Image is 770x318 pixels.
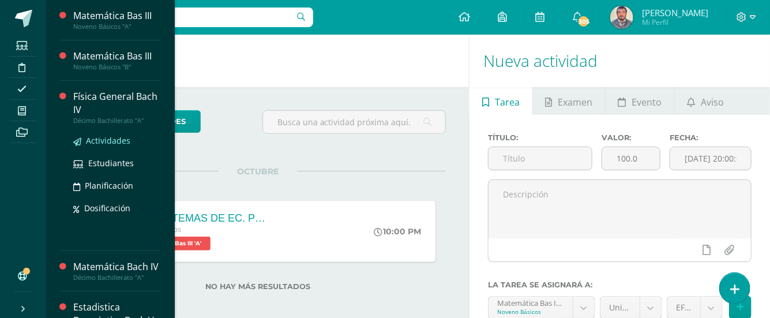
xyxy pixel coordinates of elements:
span: Evento [632,88,662,116]
div: Noveno Básicos [497,308,564,316]
span: Actividades [86,135,130,146]
a: Tarea [469,87,532,115]
span: OCTUBRE [219,166,297,177]
input: Busca un usuario... [54,8,313,27]
div: Matemática Bas III [73,9,161,23]
div: Física General Bach IV [73,90,161,117]
a: Dosificación [73,201,161,215]
a: Física General Bach IVDécimo Bachillerato "A" [73,90,161,125]
input: Fecha de entrega [670,147,751,170]
a: Estudiantes [73,156,161,170]
label: No hay más resultados [69,282,446,291]
a: Matemática Bas IIINoveno Básicos "B" [73,50,161,71]
div: Décimo Bachillerato "A" [73,117,161,125]
span: Examen [558,88,592,116]
div: Noveno Básicos "B" [73,63,161,71]
span: 305 [577,15,590,28]
input: Busca una actividad próxima aquí... [263,111,446,133]
h1: Nueva actividad [483,35,756,87]
span: Planificación [85,180,133,191]
span: Aviso [701,88,724,116]
label: Título: [488,133,592,142]
img: e99d45d6e0e55865ab0456bb17418cba.png [610,6,633,29]
span: Estudiantes [88,158,134,169]
span: Tarea [495,88,520,116]
label: Fecha: [670,133,752,142]
a: Examen [533,87,605,115]
span: Dosificación [84,203,130,214]
input: Título [489,147,592,170]
a: Actividades [73,134,161,147]
div: 10:00 PM [374,226,422,237]
span: [PERSON_NAME] [642,7,708,18]
h1: Actividades [60,35,455,87]
a: Matemática Bas IIINoveno Básicos "A" [73,9,161,31]
label: Valor: [602,133,660,142]
div: Noveno Básicos "A" [73,23,161,31]
a: Planificación [73,179,161,192]
div: Décimo Bachillerato "A" [73,274,161,282]
div: Matemática Bas III 'A' [497,297,564,308]
div: Matemática Bach IV [73,260,161,274]
div: SOL. SISTEMAS DE EC. POR EL MÉTODO DE MATRÍZ AUMENTADA. [129,212,267,225]
span: Mi Perfil [642,17,708,27]
div: Matemática Bas III [73,50,161,63]
a: Evento [606,87,674,115]
label: La tarea se asignará a: [488,280,752,289]
a: Aviso [675,87,737,115]
input: Puntos máximos [602,147,660,170]
a: Matemática Bach IVDécimo Bachillerato "A" [73,260,161,282]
